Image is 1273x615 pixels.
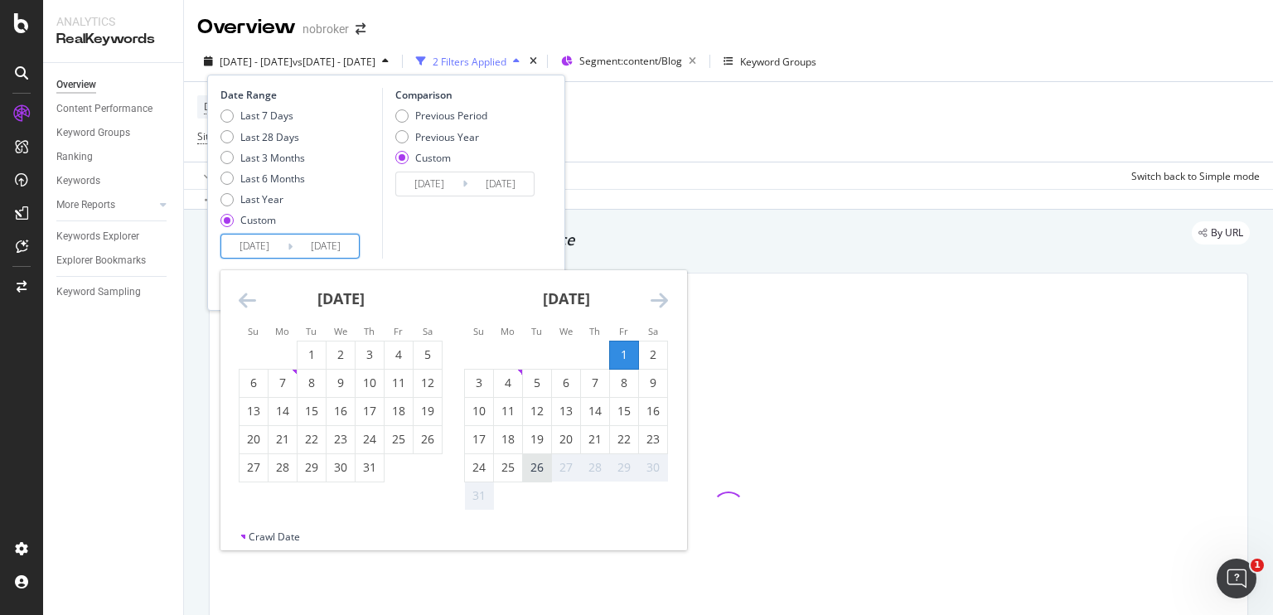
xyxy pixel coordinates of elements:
td: Choose Friday, July 18, 2025 as your check-out date. It’s available. [385,397,414,425]
div: Ranking [56,148,93,166]
div: Custom [415,151,451,165]
div: Date Range [220,88,378,102]
div: 18 [385,403,413,419]
div: 21 [581,431,609,448]
div: 25 [385,431,413,448]
td: Choose Saturday, July 5, 2025 as your check-out date. It’s available. [414,341,443,369]
small: Tu [306,325,317,337]
button: [DATE] - [DATE]vs[DATE] - [DATE] [197,48,395,75]
div: 7 [581,375,609,391]
button: Keyword Groups [717,48,823,75]
div: 28 [269,459,297,476]
td: Choose Sunday, August 3, 2025 as your check-out date. It’s available. [465,369,494,397]
td: Choose Wednesday, July 16, 2025 as your check-out date. It’s available. [327,397,356,425]
td: Choose Wednesday, August 6, 2025 as your check-out date. It’s available. [552,369,581,397]
small: Sa [648,325,658,337]
input: Start Date [221,235,288,258]
span: Segment: content/Blog [579,54,682,68]
td: Choose Thursday, July 31, 2025 as your check-out date. It’s available. [356,453,385,482]
div: 27 [240,459,268,476]
td: Choose Tuesday, July 1, 2025 as your check-out date. It’s available. [298,341,327,369]
div: 2 [639,346,667,363]
td: Choose Wednesday, August 13, 2025 as your check-out date. It’s available. [552,397,581,425]
div: Previous Year [395,130,487,144]
td: Choose Friday, August 22, 2025 as your check-out date. It’s available. [610,425,639,453]
td: Choose Friday, July 11, 2025 as your check-out date. It’s available. [385,369,414,397]
div: 11 [494,403,522,419]
div: 29 [298,459,326,476]
small: Su [248,325,259,337]
div: 26 [523,459,551,476]
div: 10 [465,403,493,419]
a: Ranking [56,148,172,166]
td: Not available. Friday, August 29, 2025 [610,453,639,482]
strong: [DATE] [317,288,365,308]
td: Choose Wednesday, July 23, 2025 as your check-out date. It’s available. [327,425,356,453]
div: Last Year [240,192,283,206]
td: Choose Saturday, August 9, 2025 as your check-out date. It’s available. [639,369,668,397]
div: 24 [465,459,493,476]
td: Choose Saturday, August 16, 2025 as your check-out date. It’s available. [639,397,668,425]
small: We [334,325,347,337]
div: 29 [610,459,638,476]
div: 23 [327,431,355,448]
div: 20 [552,431,580,448]
div: Comparison [395,88,540,102]
div: 30 [639,459,667,476]
div: More Reports [56,196,115,214]
div: Last 28 Days [240,130,299,144]
div: 15 [610,403,638,419]
div: Overview [197,13,296,41]
div: 6 [240,375,268,391]
td: Choose Friday, August 15, 2025 as your check-out date. It’s available. [610,397,639,425]
td: Choose Sunday, August 24, 2025 as your check-out date. It’s available. [465,453,494,482]
td: Choose Tuesday, July 22, 2025 as your check-out date. It’s available. [298,425,327,453]
div: Keyword Groups [56,124,130,142]
iframe: Intercom live chat [1217,559,1256,598]
td: Choose Friday, August 8, 2025 as your check-out date. It’s available. [610,369,639,397]
div: 8 [610,375,638,391]
div: Explorer Bookmarks [56,252,146,269]
a: Keywords [56,172,172,190]
div: 3 [465,375,493,391]
div: 5 [523,375,551,391]
small: Th [364,325,375,337]
div: times [526,53,540,70]
div: 12 [523,403,551,419]
div: Custom [240,213,276,227]
input: Start Date [396,172,462,196]
td: Choose Thursday, July 17, 2025 as your check-out date. It’s available. [356,397,385,425]
div: Last 6 Months [240,172,305,186]
small: Fr [619,325,628,337]
div: 24 [356,431,384,448]
div: 4 [385,346,413,363]
div: Last 3 Months [240,151,305,165]
div: 16 [327,403,355,419]
div: Analytics [56,13,170,30]
div: 2 Filters Applied [433,55,506,69]
div: Calendar [220,270,686,530]
small: Mo [275,325,289,337]
div: 19 [414,403,442,419]
span: vs [DATE] - [DATE] [293,55,375,69]
a: Keywords Explorer [56,228,172,245]
span: Device [204,99,235,114]
button: 2 Filters Applied [409,48,526,75]
small: Th [589,325,600,337]
a: Keyword Sampling [56,283,172,301]
div: Switch back to Simple mode [1131,169,1260,183]
div: 16 [639,403,667,419]
div: 12 [414,375,442,391]
div: 20 [240,431,268,448]
a: Explorer Bookmarks [56,252,172,269]
div: Move forward to switch to the next month. [651,290,668,311]
td: Choose Saturday, August 23, 2025 as your check-out date. It’s available. [639,425,668,453]
div: Last 7 Days [240,109,293,123]
td: Choose Friday, July 25, 2025 as your check-out date. It’s available. [385,425,414,453]
td: Choose Sunday, July 27, 2025 as your check-out date. It’s available. [240,453,269,482]
td: Choose Sunday, July 20, 2025 as your check-out date. It’s available. [240,425,269,453]
div: Last Year [220,192,305,206]
div: Previous Period [395,109,487,123]
div: Keywords Explorer [56,228,139,245]
td: Choose Wednesday, July 2, 2025 as your check-out date. It’s available. [327,341,356,369]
